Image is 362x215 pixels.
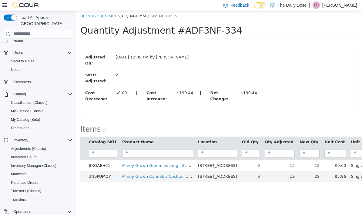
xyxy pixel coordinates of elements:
[8,66,23,73] a: Users
[11,126,29,131] span: Promotions
[8,162,59,169] a: Inventory Manager (Classic)
[6,187,75,195] button: Transfers (Classic)
[35,44,117,50] div: [DATE] 12:39 PM by [PERSON_NAME]
[40,61,77,68] div: 2
[221,150,246,160] td: 12
[8,107,72,115] span: My Catalog (Classic)
[309,2,310,9] p: |
[313,2,320,9] div: Elliot Fenske
[11,109,45,114] span: My Catalog (Classic)
[8,145,49,152] a: Adjustments (Classic)
[189,128,219,134] button: Qty Adjusted
[249,128,270,134] button: Unit Cost
[8,196,72,203] span: Transfers
[11,37,25,44] a: Home
[56,79,66,85] label: |
[1,136,75,144] button: Inventory
[11,59,34,64] span: Security Roles
[6,195,75,204] button: Transfers
[8,58,37,65] a: Security Roles
[130,79,160,91] label: Net Change:
[5,79,35,91] label: Cost Decrease:
[5,61,35,73] label: SKUs Adjusted:
[246,160,273,171] td: $3.96
[122,164,161,168] span: [STREET_ADDRESS]
[166,128,184,134] button: Old Qty
[5,44,35,55] label: Adjusted On:
[186,150,221,160] td: 12
[6,144,75,153] button: Adjustments (Classic)
[6,161,75,170] button: Inventory Manager (Classic)
[25,117,32,122] small: ( )
[8,170,29,178] a: Manifests
[11,117,40,122] span: My Catalog (Beta)
[50,3,101,8] span: Quantity Adjustment Details
[8,99,50,106] a: Classification (Classic)
[224,128,244,134] button: New Qty
[46,153,181,157] a: Minny Grown Gummies 5mg - St. Croix Tropical Sunrise Sativa - 10ct
[6,124,75,132] button: Promotions
[1,90,75,98] button: Catalog
[8,116,43,123] a: My Catalog (Beta)
[5,15,166,25] span: Quantity Adjustment #ADF3NF-334
[8,66,72,73] span: Users
[11,91,28,98] button: Catalog
[278,2,307,9] p: The Daily Dose
[11,163,56,168] span: Inventory Manager (Classic)
[8,116,72,123] span: My Catalog (Beta)
[8,58,72,65] span: Security Roles
[221,160,246,171] td: 28
[101,79,115,85] div: $190.44
[11,155,37,160] span: Inventory Count
[11,172,26,177] span: Manifests
[164,160,186,171] td: 9
[8,196,28,203] a: Transfers
[13,138,28,143] span: Inventory
[322,2,357,9] p: [PERSON_NAME]
[8,179,72,186] span: Purchase Orders
[8,187,44,195] a: Transfers (Classic)
[8,124,32,132] a: Promotions
[5,114,25,123] span: Items
[66,79,96,91] label: Cost Increase:
[11,78,33,86] a: Customers
[13,209,31,214] span: Operations
[27,117,30,122] span: 2
[275,128,285,134] button: Unit
[13,80,31,84] span: Customers
[165,79,179,85] div: $190.44
[186,160,221,171] td: 19
[11,160,44,171] td: 3N0PUMQY
[6,65,75,74] button: Users
[1,36,75,45] button: Home
[11,137,31,144] button: Inventory
[8,187,72,195] span: Transfers (Classic)
[164,150,186,160] td: 0
[8,154,39,161] a: Inventory Count
[11,137,72,144] span: Inventory
[13,50,23,55] span: Users
[13,92,26,97] span: Catalog
[8,162,72,169] span: Inventory Manager (Classic)
[11,180,39,185] span: Purchase Orders
[6,57,75,65] button: Security Roles
[13,128,42,134] button: Catalog SKU
[11,49,72,56] span: Users
[8,124,72,132] span: Promotions
[11,189,41,193] span: Transfers (Classic)
[11,197,26,202] span: Transfers
[6,178,75,187] button: Purchase Orders
[8,179,41,186] a: Purchase Orders
[5,3,44,8] a: Quantity Adjustments
[6,98,75,107] button: Classification (Classic)
[246,150,273,160] td: $9.60
[8,107,47,115] a: My Catalog (Classic)
[8,99,72,106] span: Classification (Classic)
[6,115,75,124] button: My Catalog (Beta)
[46,128,79,134] button: Product Name
[122,128,142,134] button: Location
[8,145,72,152] span: Adjustments (Classic)
[273,160,299,171] td: Single Unit
[13,38,23,43] span: Home
[12,2,39,8] img: Cova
